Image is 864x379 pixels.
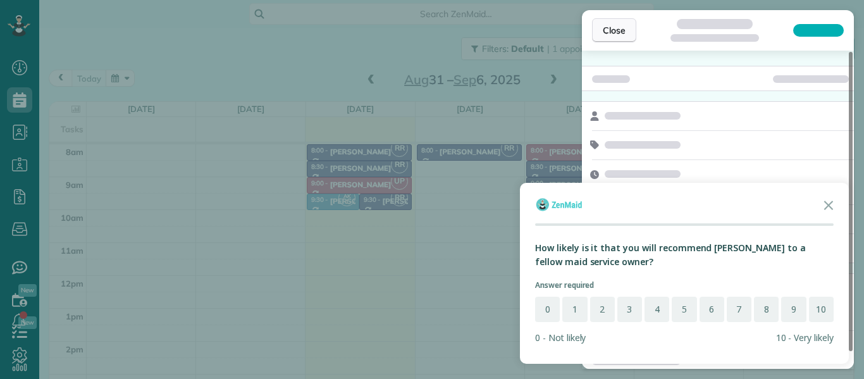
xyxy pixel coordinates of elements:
div: How likely is it that you will recommend [PERSON_NAME] to a fellow maid service owner? [535,241,834,269]
button: 0 [535,297,560,322]
button: 6 [700,297,724,322]
div: 10 - Very likely [776,332,834,344]
button: 2 [590,297,615,322]
button: 5 [672,297,696,322]
button: 1 [562,297,587,322]
button: 8 [754,297,779,322]
button: 10 [809,297,834,322]
button: Close the survey [816,192,841,217]
p: Answer required [535,279,834,292]
button: 9 [781,297,806,322]
button: 3 [617,297,642,322]
div: 0 - Not likely [535,332,586,344]
img: Company logo [535,197,583,212]
div: Survey [520,183,849,364]
button: 4 [645,297,669,322]
button: 7 [727,297,751,322]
